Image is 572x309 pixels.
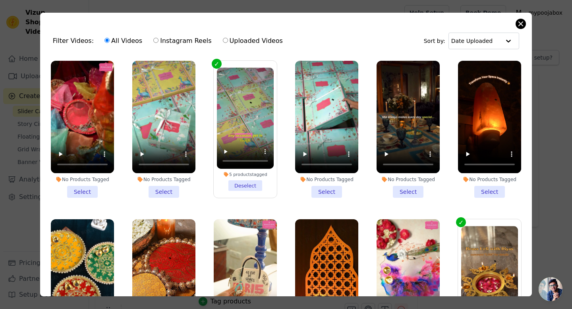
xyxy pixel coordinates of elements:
div: No Products Tagged [458,176,521,183]
div: No Products Tagged [132,176,195,183]
a: Open chat [539,277,562,301]
div: No Products Tagged [377,176,440,183]
div: Sort by: [424,33,520,49]
label: All Videos [104,36,143,46]
button: Close modal [516,19,526,29]
div: 5 products tagged [217,172,274,177]
div: No Products Tagged [295,176,358,183]
div: No Products Tagged [51,176,114,183]
label: Uploaded Videos [222,36,283,46]
label: Instagram Reels [153,36,212,46]
div: Filter Videos: [53,32,287,50]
